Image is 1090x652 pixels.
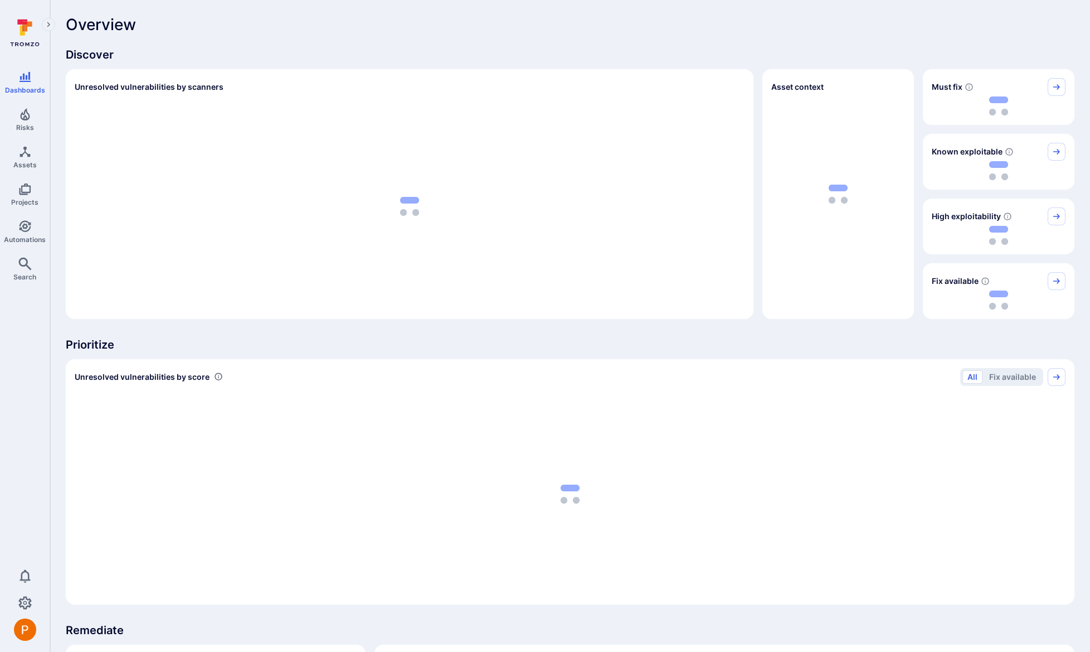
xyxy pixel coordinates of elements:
[932,290,1065,310] div: loading spinner
[1005,147,1014,156] svg: Confirmed exploitable by KEV
[962,370,982,384] button: All
[66,47,1074,62] span: Discover
[932,146,1003,157] span: Known exploitable
[45,20,52,30] i: Expand navigation menu
[75,393,1065,596] div: loading spinner
[965,83,974,91] svg: Risk score >=40 , missed SLA
[561,485,580,504] img: Loading...
[1003,212,1012,221] svg: EPSS score ≥ 0.7
[66,622,1074,638] span: Remediate
[989,161,1008,180] img: Loading...
[11,198,38,206] span: Projects
[923,199,1074,254] div: High exploitability
[13,273,36,281] span: Search
[932,225,1065,245] div: loading spinner
[984,370,1041,384] button: Fix available
[75,103,744,310] div: loading spinner
[214,371,223,383] div: Number of vulnerabilities in status 'Open' 'Triaged' and 'In process' grouped by score
[932,276,979,287] span: Fix available
[932,161,1065,181] div: loading spinner
[75,81,223,93] h2: Unresolved vulnerabilities by scanners
[14,619,36,641] img: ACg8ocICMCW9Gtmm-eRbQDunRucU07-w0qv-2qX63v-oG-s=s96-c
[66,337,1074,352] span: Prioritize
[66,16,136,33] span: Overview
[932,211,1001,222] span: High exploitability
[981,277,990,286] svg: Vulnerabilities with fix available
[5,86,45,94] span: Dashboards
[4,235,46,244] span: Automations
[932,81,962,93] span: Must fix
[16,123,34,132] span: Risks
[400,197,419,216] img: Loading...
[923,69,1074,125] div: Must fix
[989,96,1008,115] img: Loading...
[932,96,1065,116] div: loading spinner
[923,134,1074,190] div: Known exploitable
[923,263,1074,319] div: Fix available
[75,371,210,383] span: Unresolved vulnerabilities by score
[14,619,36,641] div: Peter Baker
[989,226,1008,245] img: Loading...
[989,291,1008,310] img: Loading...
[42,18,55,31] button: Expand navigation menu
[13,161,37,169] span: Assets
[771,81,824,93] span: Asset context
